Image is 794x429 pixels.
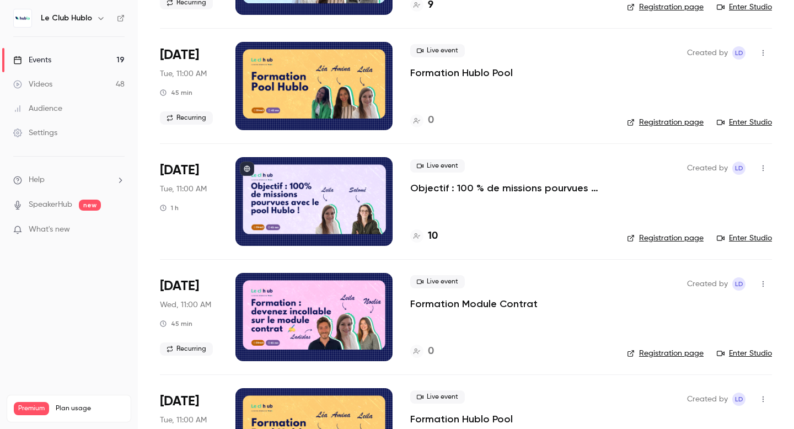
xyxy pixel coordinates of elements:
a: SpeakerHub [29,199,72,211]
img: Le Club Hublo [14,9,31,27]
a: Formation Module Contrat [410,297,538,310]
a: Enter Studio [717,233,772,244]
span: Tue, 11:00 AM [160,415,207,426]
div: 45 min [160,88,192,97]
span: LD [735,277,743,291]
a: Enter Studio [717,348,772,359]
span: Leila Domec [732,393,745,406]
a: 0 [410,113,434,128]
a: Registration page [627,2,704,13]
span: Tue, 11:00 AM [160,184,207,195]
span: Leila Domec [732,46,745,60]
span: Live event [410,275,465,288]
a: Objectif : 100 % de missions pourvues avec le pool Hublo ! [410,181,609,195]
span: What's new [29,224,70,235]
span: new [79,200,101,211]
h4: 10 [428,229,438,244]
span: Help [29,174,45,186]
div: Settings [13,127,57,138]
span: [DATE] [160,46,199,64]
a: Enter Studio [717,117,772,128]
div: 45 min [160,319,192,328]
div: Audience [13,103,62,114]
a: Formation Hublo Pool [410,66,513,79]
span: LD [735,393,743,406]
a: 0 [410,344,434,359]
a: Formation Hublo Pool [410,412,513,426]
span: Leila Domec [732,277,745,291]
div: Oct 7 Tue, 11:00 AM (Europe/Paris) [160,42,218,130]
div: 1 h [160,203,179,212]
span: Plan usage [56,404,124,413]
a: Enter Studio [717,2,772,13]
span: Created by [687,162,728,175]
li: help-dropdown-opener [13,174,125,186]
a: 10 [410,229,438,244]
a: Registration page [627,348,704,359]
h6: Le Club Hublo [41,13,92,24]
span: Wed, 11:00 AM [160,299,211,310]
span: Live event [410,44,465,57]
span: Live event [410,390,465,404]
span: Created by [687,393,728,406]
div: Oct 15 Wed, 11:00 AM (Europe/Paris) [160,273,218,361]
span: Created by [687,277,728,291]
span: [DATE] [160,393,199,410]
span: LD [735,162,743,175]
span: [DATE] [160,162,199,179]
span: Recurring [160,111,213,125]
span: [DATE] [160,277,199,295]
iframe: Noticeable Trigger [111,225,125,235]
a: Registration page [627,233,704,244]
div: Events [13,55,51,66]
span: Recurring [160,342,213,356]
span: Leila Domec [732,162,745,175]
span: Premium [14,402,49,415]
span: Tue, 11:00 AM [160,68,207,79]
h4: 0 [428,344,434,359]
span: Live event [410,159,465,173]
div: Oct 7 Tue, 11:00 AM (Europe/Paris) [160,157,218,245]
span: LD [735,46,743,60]
a: Registration page [627,117,704,128]
h4: 0 [428,113,434,128]
div: Videos [13,79,52,90]
span: Created by [687,46,728,60]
